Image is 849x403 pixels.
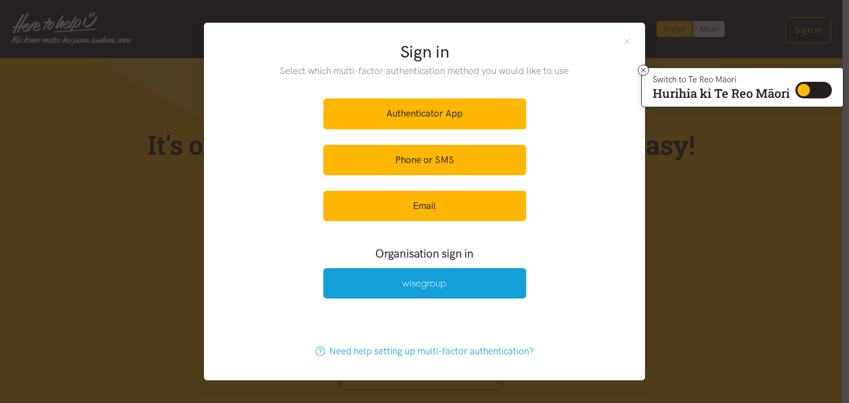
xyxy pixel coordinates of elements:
[293,245,556,261] h3: Organisation sign in
[653,76,790,83] p: Switch to Te Reo Māori
[323,98,526,129] a: Authenticator App
[653,88,790,98] p: Hurihia ki Te Reo Māori
[402,280,447,289] img: Wise Group
[323,145,526,175] a: Phone or SMS
[323,191,526,221] a: Email
[258,64,592,78] p: Select which multi-factor authentication method you would like to use
[304,336,546,367] a: Need help setting up multi-factor authentication?
[622,36,632,45] button: Close
[258,40,592,64] h2: Sign in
